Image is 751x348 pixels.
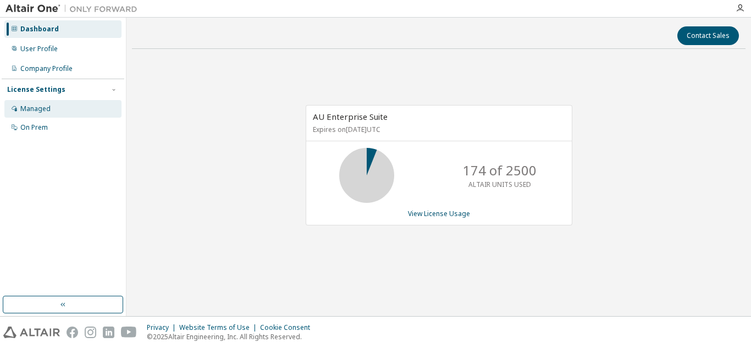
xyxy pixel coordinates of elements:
span: AU Enterprise Suite [313,111,388,122]
img: linkedin.svg [103,327,114,338]
p: © 2025 Altair Engineering, Inc. All Rights Reserved. [147,332,317,341]
div: Cookie Consent [260,323,317,332]
img: instagram.svg [85,327,96,338]
div: Dashboard [20,25,59,34]
div: Managed [20,104,51,113]
div: Company Profile [20,64,73,73]
p: Expires on [DATE] UTC [313,125,562,134]
img: youtube.svg [121,327,137,338]
img: facebook.svg [67,327,78,338]
div: On Prem [20,123,48,132]
img: altair_logo.svg [3,327,60,338]
div: Privacy [147,323,179,332]
img: Altair One [5,3,143,14]
p: ALTAIR UNITS USED [468,180,531,189]
p: 174 of 2500 [463,161,537,180]
button: Contact Sales [677,26,739,45]
div: User Profile [20,45,58,53]
div: Website Terms of Use [179,323,260,332]
div: License Settings [7,85,65,94]
a: View License Usage [408,209,470,218]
